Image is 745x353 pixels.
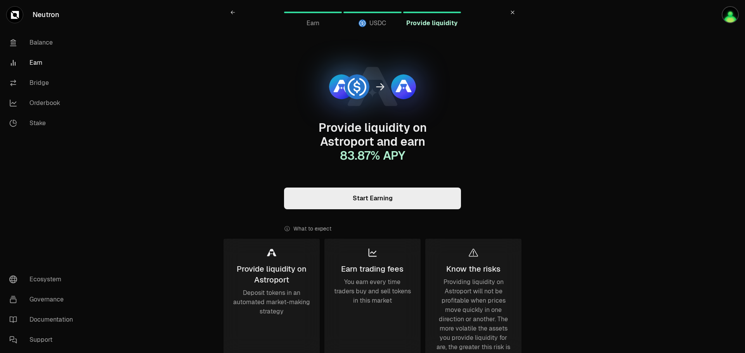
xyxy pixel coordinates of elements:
[345,74,369,99] img: USDC
[391,74,416,99] img: ASTRO
[3,33,84,53] a: Balance
[406,19,457,28] span: Provide liquidity
[3,53,84,73] a: Earn
[284,3,342,22] a: Earn
[3,93,84,113] a: Orderbook
[359,19,366,27] img: USDC
[3,289,84,310] a: Governance
[446,263,501,274] div: Know the risks
[3,330,84,350] a: Support
[3,73,84,93] a: Bridge
[307,19,319,28] span: Earn
[3,113,84,133] a: Stake
[722,6,739,23] img: Cofre Do Put
[319,120,427,163] span: Provide liquidity on Astroport and earn
[340,148,405,163] span: 83.87 % APY
[435,277,512,352] div: Providing liquidity on Astroport will not be profitable when prices move quickly in one direction...
[341,263,404,274] div: Earn trading fees
[3,269,84,289] a: Ecosystem
[343,3,401,22] a: USDCUSDC
[3,310,84,330] a: Documentation
[284,188,461,209] a: Start Earning
[233,263,310,285] div: Provide liquidity on Astroport
[334,277,411,305] div: You earn every time traders buy and sell tokens in this market
[369,19,386,28] span: USDC
[233,288,310,316] div: Deposit tokens in an automated market-making strategy
[329,74,354,99] img: ASTRO
[284,219,461,239] div: What to expect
